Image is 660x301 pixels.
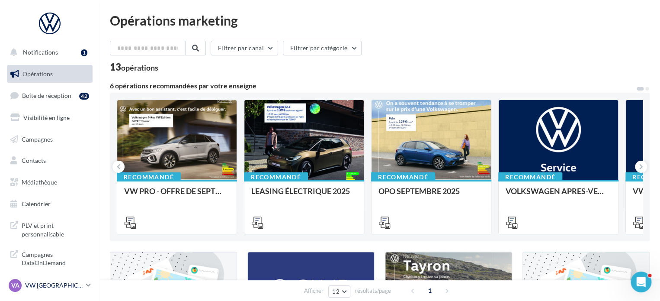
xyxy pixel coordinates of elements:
div: OPO SEPTEMBRE 2025 [378,187,484,204]
span: Opérations [22,70,53,78]
a: Visibilité en ligne [5,109,94,127]
p: VW [GEOGRAPHIC_DATA][PERSON_NAME] [25,281,83,290]
button: 12 [328,285,350,298]
span: Calendrier [22,200,51,207]
a: Opérations [5,65,94,83]
span: résultats/page [355,287,391,295]
a: Boîte de réception42 [5,86,94,105]
a: PLV et print personnalisable [5,216,94,242]
span: PLV et print personnalisable [22,220,89,238]
a: Calendrier [5,195,94,213]
span: Campagnes DataOnDemand [22,249,89,267]
span: 1 [423,284,437,298]
div: Recommandé [117,172,181,182]
div: Recommandé [498,172,562,182]
div: VW PRO - OFFRE DE SEPTEMBRE 25 [124,187,230,204]
span: Contacts [22,157,46,164]
a: Campagnes DataOnDemand [5,245,94,271]
span: VA [11,281,19,290]
a: VA VW [GEOGRAPHIC_DATA][PERSON_NAME] [7,277,93,294]
div: 13 [110,62,158,72]
iframe: Intercom live chat [631,272,651,292]
div: 42 [79,93,89,100]
div: VOLKSWAGEN APRES-VENTE [506,187,611,204]
button: Filtrer par catégorie [283,41,362,55]
a: Campagnes [5,130,94,149]
div: Opérations marketing [110,14,650,27]
button: Filtrer par canal [211,41,278,55]
span: Afficher [304,287,324,295]
div: 1 [81,49,87,56]
div: Recommandé [244,172,308,182]
a: Contacts [5,152,94,170]
span: Visibilité en ligne [23,114,70,121]
span: Médiathèque [22,178,57,186]
div: LEASING ÉLECTRIQUE 2025 [251,187,357,204]
span: Notifications [23,49,58,56]
div: opérations [121,64,158,71]
span: Boîte de réception [22,92,71,99]
button: Notifications 1 [5,43,91,61]
div: 6 opérations recommandées par votre enseigne [110,82,636,89]
span: 12 [332,288,340,295]
a: Médiathèque [5,173,94,191]
span: Campagnes [22,135,53,142]
div: Recommandé [371,172,435,182]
